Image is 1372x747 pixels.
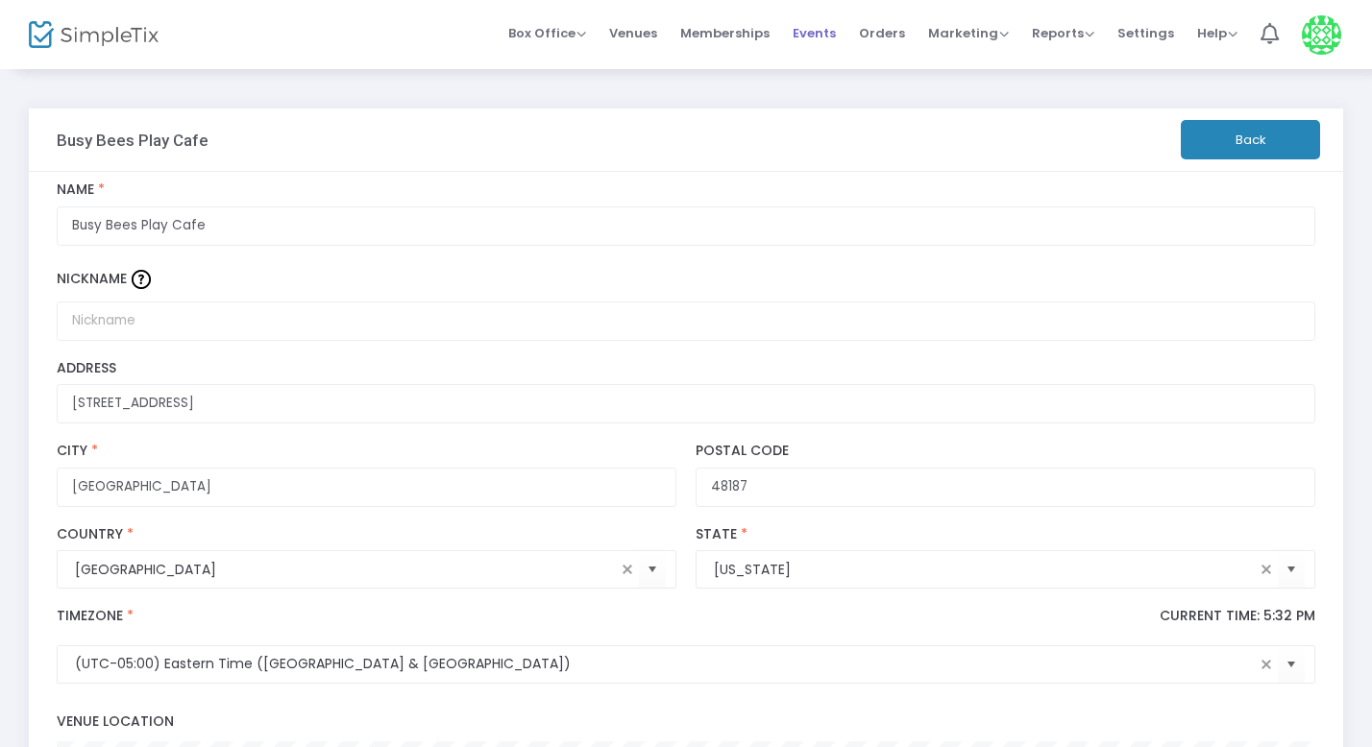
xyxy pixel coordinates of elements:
label: State [696,526,1316,543]
input: Nickname [57,301,1316,341]
button: Back [1181,120,1320,159]
input: Select State [714,560,1256,580]
span: Marketing [928,24,1009,42]
button: Select [1278,550,1305,590]
span: Settings [1117,9,1174,58]
span: Reports [1032,24,1094,42]
button: Select [639,550,666,590]
label: City [57,443,677,460]
input: Enter a location [57,384,1316,423]
span: Orders [859,9,905,58]
input: Enter Venue Name [57,206,1316,246]
span: Help [1197,24,1237,42]
span: clear [1255,558,1278,581]
span: clear [1255,653,1278,676]
h3: Busy Bees Play Cafe [57,131,208,150]
p: Current Time: 5:32 PM [1160,608,1315,625]
span: Box Office [508,24,586,42]
span: Memberships [680,9,770,58]
label: Nickname [57,265,1316,294]
img: question-mark [132,270,151,289]
button: Select [1278,644,1305,684]
span: clear [616,558,639,581]
label: Country [57,526,677,543]
label: Postal Code [696,443,1316,460]
label: Name [57,181,1316,199]
span: Events [793,9,836,58]
label: Address [57,360,1316,377]
input: City [57,468,677,507]
label: Timezone [57,608,1316,638]
span: Venue Location [57,711,174,731]
input: Select Country [75,560,617,580]
input: Postal Code [696,468,1316,507]
span: Venues [609,9,657,58]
